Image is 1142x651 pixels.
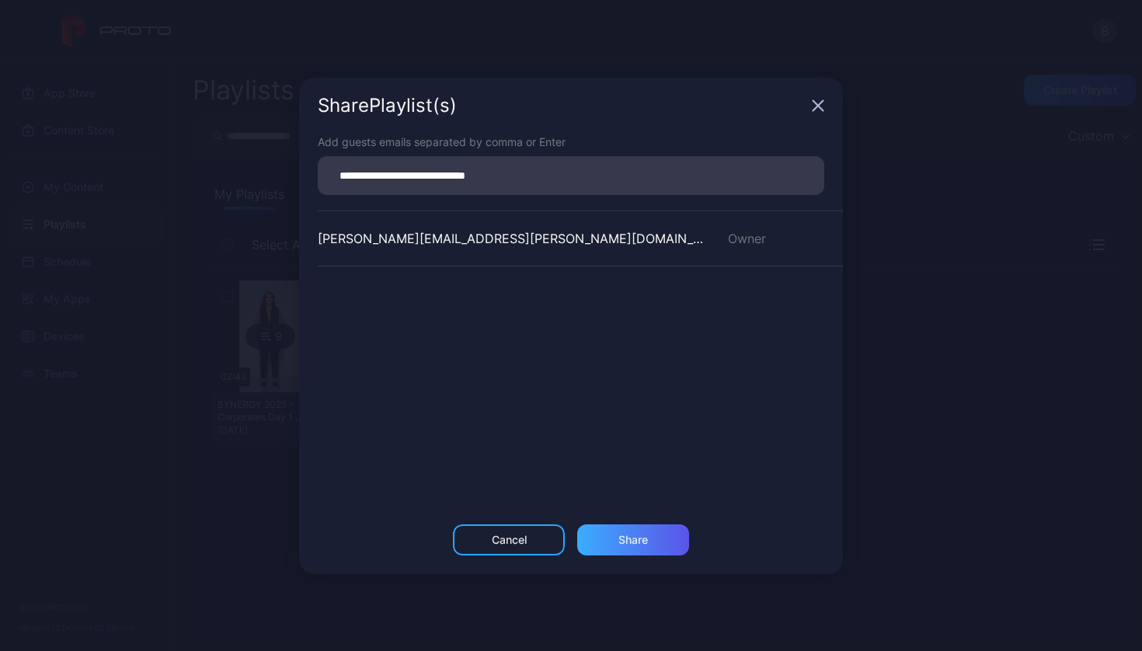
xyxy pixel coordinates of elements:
[318,134,824,150] div: Add guests emails separated by comma or Enter
[453,524,565,555] button: Cancel
[318,229,709,248] div: [PERSON_NAME][EMAIL_ADDRESS][PERSON_NAME][DOMAIN_NAME]
[618,534,648,546] div: Share
[318,96,806,115] div: Share Playlist (s)
[709,229,843,248] div: Owner
[492,534,527,546] div: Cancel
[577,524,689,555] button: Share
